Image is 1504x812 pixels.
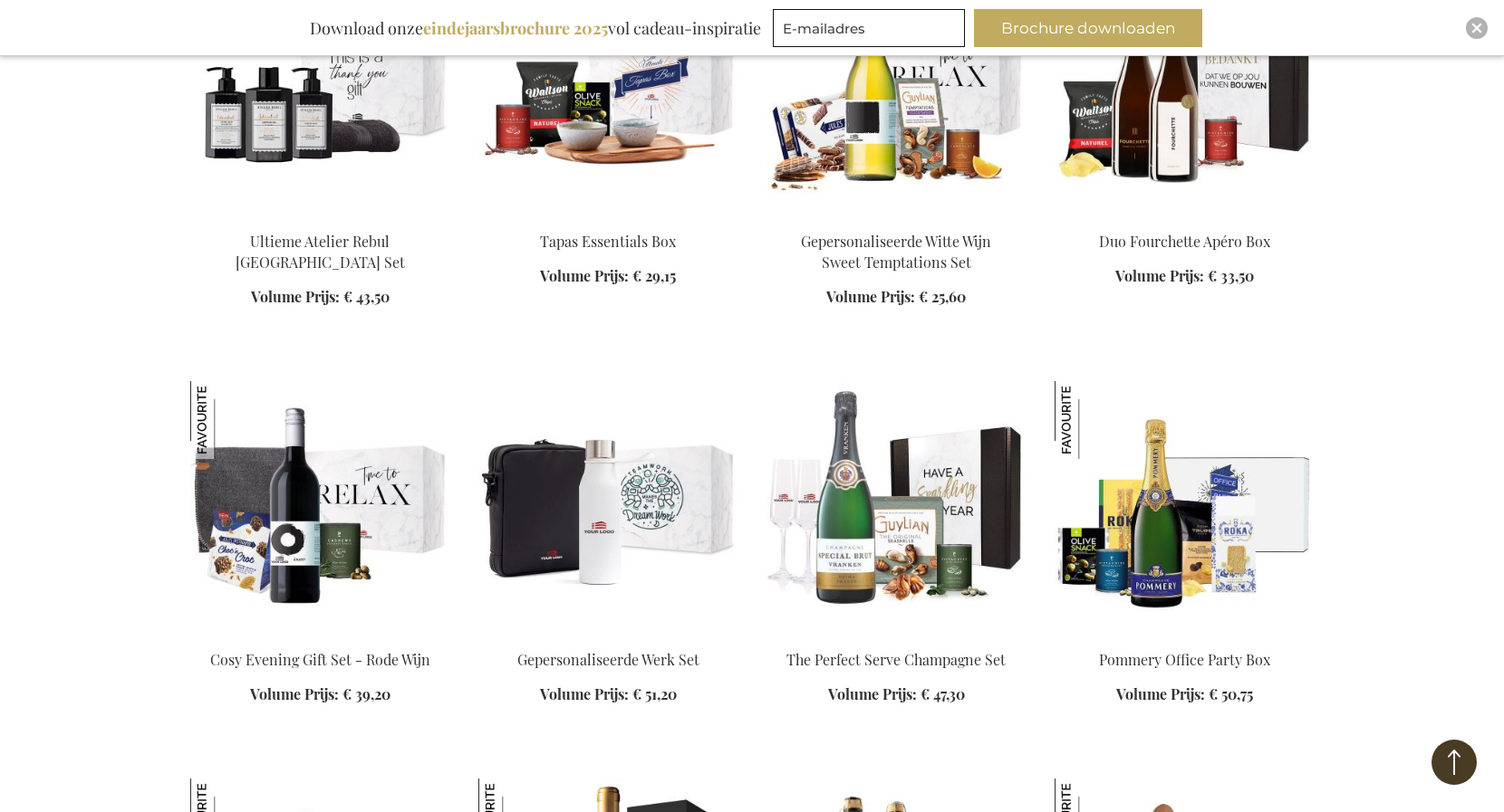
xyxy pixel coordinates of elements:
[828,684,917,703] span: Volume Prijs:
[478,381,738,635] img: Personalised Work Essential Set
[826,287,966,308] a: Volume Prijs: € 25,60
[773,9,965,47] input: E-mailadres
[540,266,629,285] span: Volume Prijs:
[517,650,699,669] a: Gepersonaliseerde Werk Set
[540,684,677,705] a: Volume Prijs: € 51,20
[302,9,769,47] div: Download onze vol cadeau-inspiratie
[766,209,1026,226] a: Personalised white wine Gepersonaliseerde Witte Wijn Sweet Temptations Set
[190,627,449,645] a: Personalised Red Wine - artistic design Cosy Evening Gift Set - Rode Wijn
[1116,684,1205,703] span: Volume Prijs:
[826,287,915,306] span: Volume Prijs:
[1115,266,1204,285] span: Volume Prijs:
[236,232,405,272] a: Ultieme Atelier Rebul [GEOGRAPHIC_DATA] Set
[766,381,1026,635] img: The Perfect Serve Champagne Set
[1055,209,1314,226] a: Duo Fourchette Apéro Box
[766,627,1026,645] a: The Perfect Serve Champagne Set
[1115,266,1254,287] a: Volume Prijs: € 33,50
[1055,627,1314,645] a: Pommery Office Party Box Pommery Office Party Box
[250,684,390,705] a: Volume Prijs: € 39,20
[251,287,340,306] span: Volume Prijs:
[632,266,676,285] span: € 29,15
[342,684,390,703] span: € 39,20
[632,684,677,703] span: € 51,20
[1116,684,1253,705] a: Volume Prijs: € 50,75
[423,17,608,39] b: eindejaarsbrochure 2025
[1471,23,1482,33] img: Close
[540,266,676,287] a: Volume Prijs: € 29,15
[190,381,449,635] img: Personalised Red Wine - artistic design
[1466,17,1488,39] div: Close
[1099,650,1270,669] a: Pommery Office Party Box
[919,287,966,306] span: € 25,60
[251,287,390,308] a: Volume Prijs: € 43,50
[478,627,738,645] a: Personalised Work Essential Set
[974,9,1202,47] button: Brochure downloaden
[540,684,629,703] span: Volume Prijs:
[1055,381,1133,459] img: Pommery Office Party Box
[540,232,676,251] a: Tapas Essentials Box
[1208,266,1254,285] span: € 33,50
[786,650,1006,669] a: The Perfect Serve Champagne Set
[1055,381,1314,635] img: Pommery Office Party Box
[801,232,991,272] a: Gepersonaliseerde Witte Wijn Sweet Temptations Set
[773,9,970,53] form: marketing offers and promotions
[343,287,390,306] span: € 43,50
[210,650,430,669] a: Cosy Evening Gift Set - Rode Wijn
[921,684,965,703] span: € 47,30
[478,209,738,226] a: Tapas Essentials Box Tapas Essentials Box
[1099,232,1270,251] a: Duo Fourchette Apéro Box
[1209,684,1253,703] span: € 50,75
[190,209,449,226] a: Ultieme Atelier Rebul Istanbul Set
[250,684,339,703] span: Volume Prijs:
[828,684,965,705] a: Volume Prijs: € 47,30
[190,381,268,459] img: Cosy Evening Gift Set - Rode Wijn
